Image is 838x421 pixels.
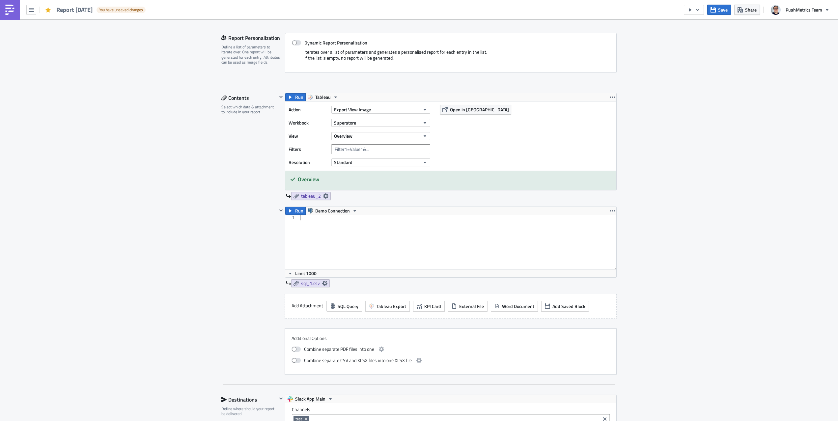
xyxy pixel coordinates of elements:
span: Run [295,93,303,101]
img: Avatar [770,4,781,15]
span: Slack App Main [295,395,325,403]
p: test [3,3,315,8]
span: PushMetrics Team [786,6,822,13]
button: Save [707,5,731,15]
button: Run [285,93,306,101]
div: Destinations [221,395,277,405]
button: Demo Connection [305,207,360,215]
div: Select which data & attachment to include in your report. [221,104,277,115]
span: Export View Image [334,106,371,113]
span: SQL Query [338,303,358,310]
label: Add Attachment [292,301,323,311]
input: Filter1=Value1&... [331,144,430,154]
button: Word Document [491,301,538,312]
label: Action [289,105,328,115]
div: Define where should your report be delivered. [221,406,277,416]
button: Tableau Export [365,301,410,312]
button: Slack App Main [285,395,335,403]
label: Workbook [289,118,328,128]
button: SQL Query [326,301,362,312]
h5: Overview [298,177,611,182]
img: PushMetrics [5,5,15,15]
button: Hide content [277,207,285,214]
div: Iterates over a list of parameters and generates a personalised report for each entry in the list... [292,49,610,66]
button: Overview [331,132,430,140]
label: Additional Options [292,335,610,341]
span: External File [459,303,484,310]
button: Hide content [277,395,285,403]
button: Hide content [277,93,285,101]
button: PushMetrics Team [767,3,833,17]
button: Export View Image [331,106,430,114]
span: Run [295,207,303,215]
button: Superstore [331,119,430,127]
a: tableau_2 [291,192,331,200]
div: Contents [221,93,277,103]
span: You have unsaved changes [99,7,143,13]
label: Resolution [289,157,328,167]
span: tableau_2 [301,193,321,199]
button: Share [734,5,760,15]
span: Superstore [334,119,356,126]
span: KPI Card [424,303,441,310]
body: Rich Text Area. Press ALT-0 for help. [3,3,315,8]
span: Standard [334,159,352,166]
span: Report [DATE] [56,6,93,14]
span: Tableau Export [377,303,406,310]
button: Tableau [305,93,341,101]
span: Word Document [502,303,534,310]
label: Channels [292,407,610,412]
div: 1 [285,215,299,220]
button: Open in [GEOGRAPHIC_DATA] [440,105,511,115]
label: View [289,131,328,141]
span: Limit 1000 [295,270,317,277]
button: Add Saved Block [541,301,589,312]
span: Add Saved Block [552,303,585,310]
label: Filters [289,144,328,154]
button: Standard [331,158,430,166]
button: KPI Card [413,301,445,312]
span: Save [718,6,728,13]
div: Define a list of parameters to iterate over. One report will be generated for each entry. Attribu... [221,44,281,65]
button: Limit 1000 [285,269,319,277]
span: Demo Connection [315,207,350,215]
span: Open in [GEOGRAPHIC_DATA] [450,106,509,113]
span: sql_1.csv [301,280,320,286]
strong: Dynamic Report Personalization [304,39,367,46]
span: Combine separate CSV and XLSX files into one XLSX file [304,356,412,364]
span: Share [745,6,757,13]
div: Report Personalization [221,33,285,43]
span: Overview [334,132,352,139]
button: Run [285,207,306,215]
button: External File [448,301,488,312]
span: Combine separate PDF files into one [304,345,374,353]
a: sql_1.csv [291,279,330,287]
span: Tableau [315,93,331,101]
